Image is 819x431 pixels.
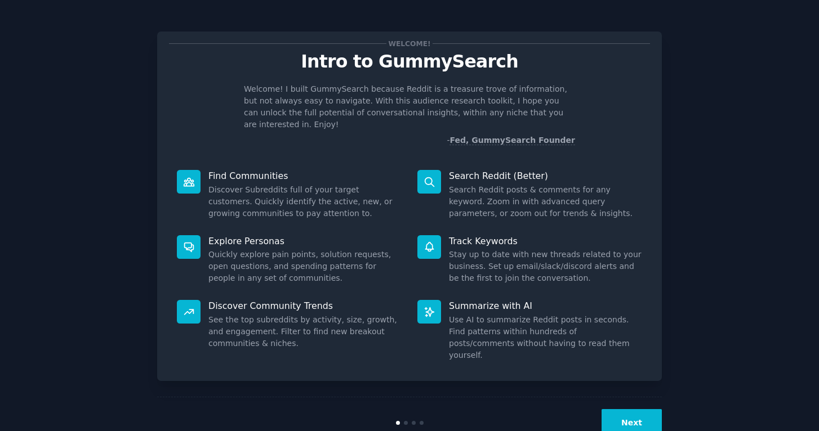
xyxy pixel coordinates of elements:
dd: See the top subreddits by activity, size, growth, and engagement. Filter to find new breakout com... [208,314,402,349]
p: Search Reddit (Better) [449,170,642,182]
div: - [447,134,575,146]
dd: Search Reddit posts & comments for any keyword. Zoom in with advanced query parameters, or zoom o... [449,184,642,219]
p: Explore Personas [208,235,402,247]
dd: Quickly explore pain points, solution requests, open questions, and spending patterns for people ... [208,249,402,284]
a: Fed, GummySearch Founder [449,136,575,145]
dd: Stay up to date with new threads related to your business. Set up email/slack/discord alerts and ... [449,249,642,284]
p: Track Keywords [449,235,642,247]
p: Find Communities [208,170,402,182]
p: Intro to GummySearch [169,52,650,71]
dd: Discover Subreddits full of your target customers. Quickly identify the active, new, or growing c... [208,184,402,219]
dd: Use AI to summarize Reddit posts in seconds. Find patterns within hundreds of posts/comments with... [449,314,642,361]
p: Welcome! I built GummySearch because Reddit is a treasure trove of information, but not always ea... [244,83,575,131]
p: Discover Community Trends [208,300,402,312]
p: Summarize with AI [449,300,642,312]
span: Welcome! [386,38,433,50]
